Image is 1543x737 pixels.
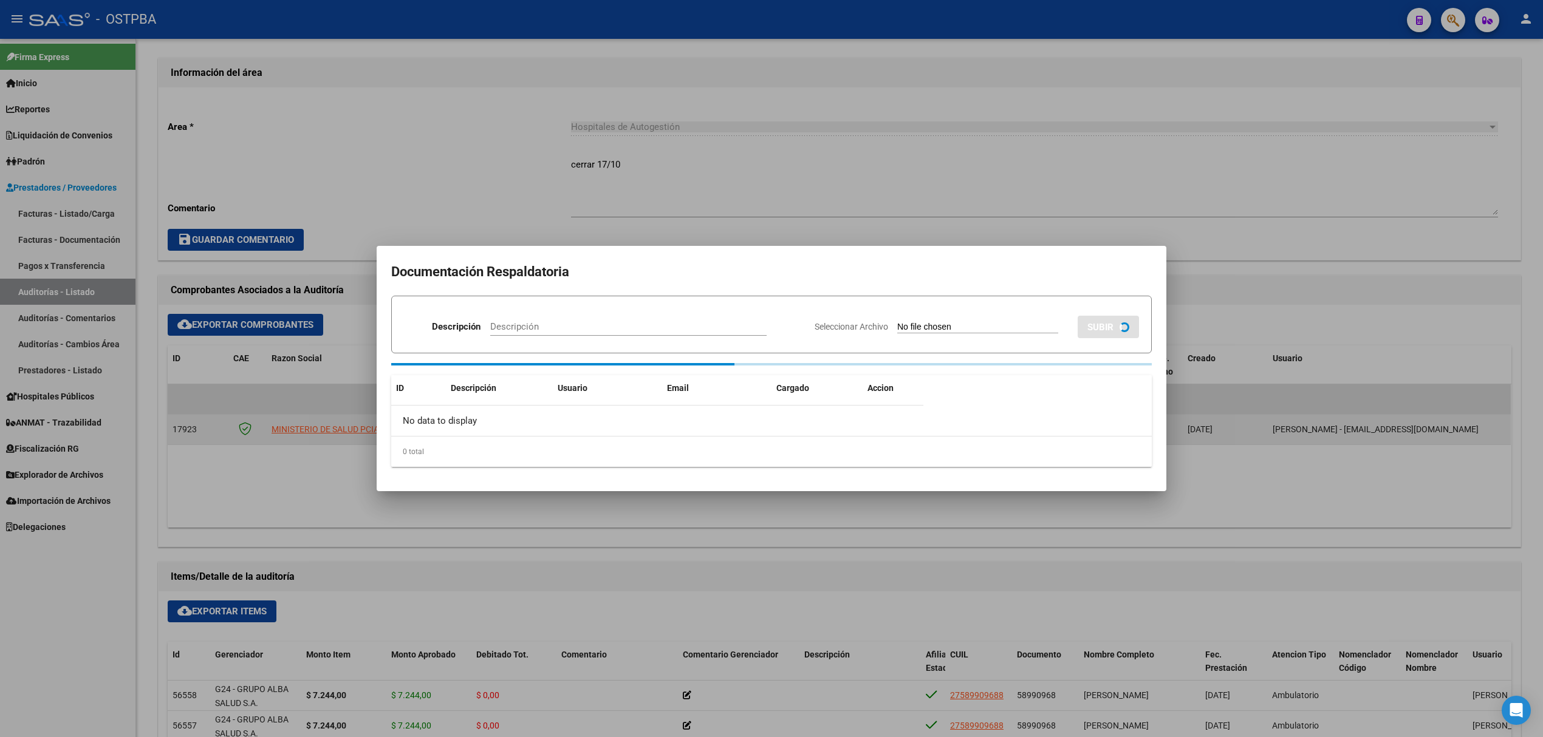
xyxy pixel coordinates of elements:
div: Open Intercom Messenger [1502,696,1531,725]
datatable-header-cell: Cargado [771,375,863,401]
datatable-header-cell: Accion [863,375,923,401]
button: SUBIR [1078,316,1139,338]
h2: Documentación Respaldatoria [391,260,1152,284]
div: 0 total [391,436,1152,467]
p: Descripción [432,320,481,334]
datatable-header-cell: Usuario [553,375,662,401]
span: Descripción [451,383,496,393]
span: Usuario [558,383,587,393]
span: Cargado [776,383,809,393]
div: No data to display [391,406,923,436]
datatable-header-cell: Email [662,375,771,401]
span: ID [396,383,404,393]
span: SUBIR [1087,322,1114,333]
datatable-header-cell: Descripción [446,375,553,401]
span: Accion [867,383,894,393]
datatable-header-cell: ID [391,375,446,401]
span: Seleccionar Archivo [815,322,888,331]
span: Email [667,383,689,393]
